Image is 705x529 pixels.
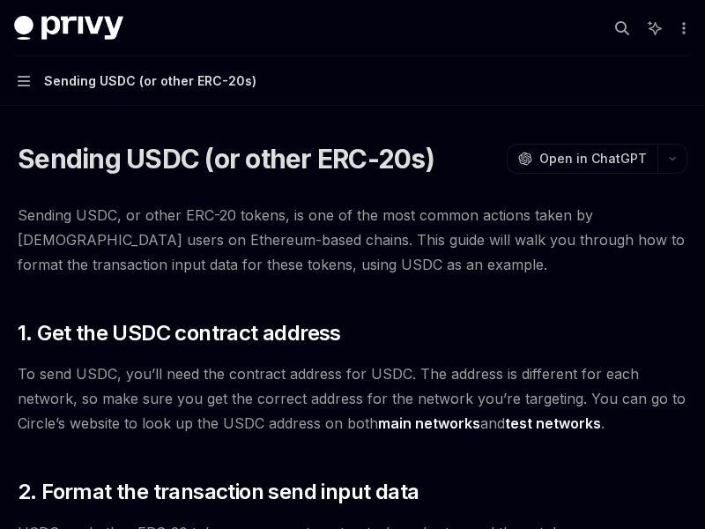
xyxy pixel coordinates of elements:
a: main networks [378,414,480,433]
button: More actions [673,16,691,41]
div: Sending USDC (or other ERC-20s) [44,71,256,92]
span: To send USDC, you’ll need the contract address for USDC. The address is different for each networ... [18,361,687,436]
button: Open in ChatGPT [507,144,657,174]
span: Sending USDC, or other ERC-20 tokens, is one of the most common actions taken by [DEMOGRAPHIC_DAT... [18,203,687,277]
img: dark logo [14,16,123,41]
span: 1. Get the USDC contract address [18,319,341,347]
h1: Sending USDC (or other ERC-20s) [18,143,434,175]
span: Open in ChatGPT [539,150,647,168]
span: 2. Format the transaction send input data [18,478,419,506]
a: test networks [505,414,601,433]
